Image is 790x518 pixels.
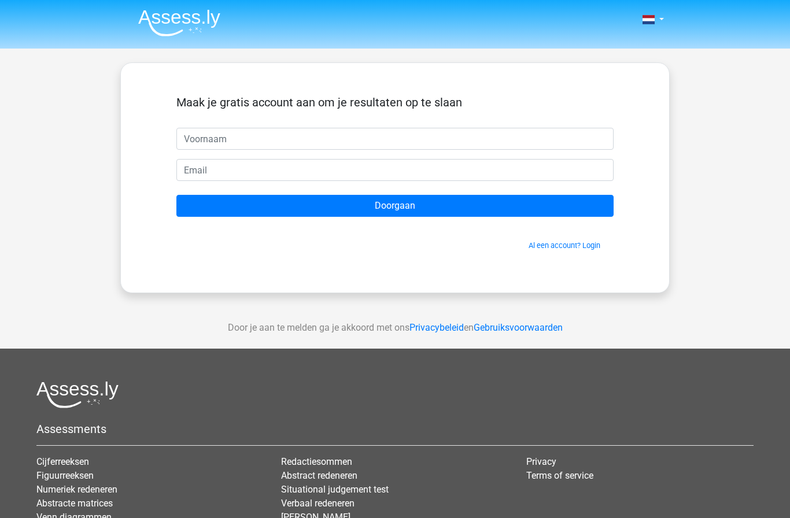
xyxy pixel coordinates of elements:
a: Figuurreeksen [36,470,94,481]
a: Privacy [526,456,556,467]
a: Situational judgement test [281,484,389,495]
a: Terms of service [526,470,593,481]
img: Assessly logo [36,381,119,408]
a: Privacybeleid [409,322,464,333]
input: Doorgaan [176,195,614,217]
a: Cijferreeksen [36,456,89,467]
a: Al een account? Login [529,241,600,250]
a: Abstract redeneren [281,470,357,481]
a: Gebruiksvoorwaarden [474,322,563,333]
a: Numeriek redeneren [36,484,117,495]
input: Voornaam [176,128,614,150]
input: Email [176,159,614,181]
h5: Maak je gratis account aan om je resultaten op te slaan [176,95,614,109]
img: Assessly [138,9,220,36]
h5: Assessments [36,422,754,436]
a: Abstracte matrices [36,498,113,509]
a: Verbaal redeneren [281,498,355,509]
a: Redactiesommen [281,456,352,467]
